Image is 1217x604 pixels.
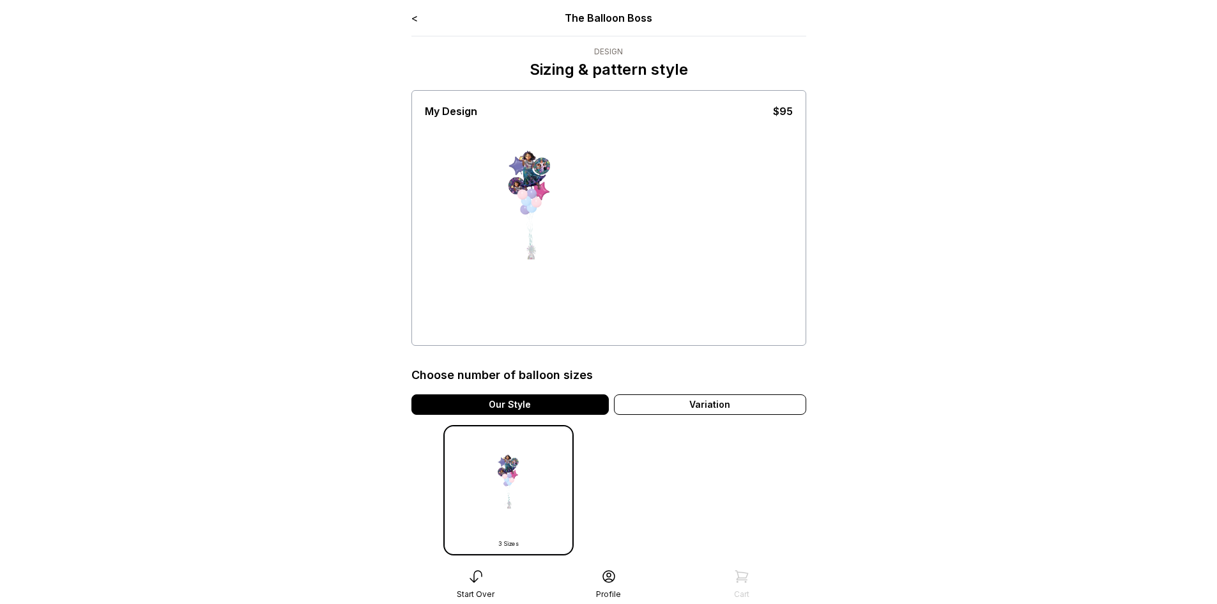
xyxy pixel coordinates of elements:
[445,426,572,554] img: -
[461,540,556,548] div: 3 Sizes
[773,104,793,119] div: $95
[614,394,806,415] div: Variation
[411,394,609,415] div: Our Style
[530,59,688,80] p: Sizing & pattern style
[411,12,418,24] a: <
[530,47,688,57] div: Design
[490,10,727,26] div: The Balloon Boss
[596,589,621,600] div: Profile
[411,366,593,384] div: Choose number of balloon sizes
[425,104,477,119] div: My Design
[734,589,749,600] div: Cart
[457,589,494,600] div: Start Over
